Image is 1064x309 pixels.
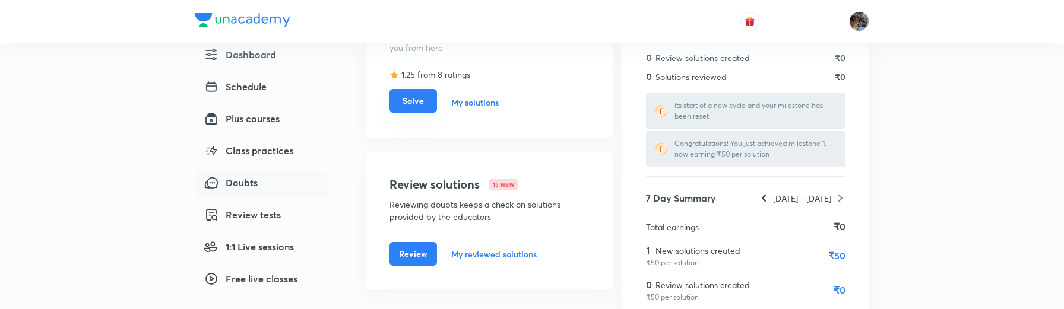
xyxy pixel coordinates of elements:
a: My solutions [451,96,499,109]
p: Review solutions created [655,52,750,64]
img: milestone [655,105,667,117]
p: Reviewing doubts keeps a check on solutions provided by the educators [389,198,589,223]
p: Review solutions created [655,279,750,291]
a: 1:1 Live sessions [195,235,328,262]
h5: ₹0 [834,283,845,297]
h6: ₹0 [835,52,845,64]
h5: 7 Day Summary [646,191,716,205]
a: Plus courses [195,107,328,134]
p: Its start of a new cycle and your milestone has been reset. [674,100,836,122]
a: Dashboard [195,43,328,70]
h6: ₹0 [835,71,845,83]
span: Class practices [204,144,293,158]
p: Solutions reviewed [655,71,727,83]
p: 1.25 from 8 ratings [401,68,470,81]
span: Dashboard [204,47,276,62]
a: Doubts [195,171,328,198]
span: Doubts [204,176,258,190]
p: ₹50 per solution [646,257,740,268]
p: ₹50 per solution [646,292,750,302]
a: Company Logo [195,13,290,30]
h5: 0 [646,69,653,84]
h6: 15 NEW [489,179,518,190]
p: Total earnings [646,221,699,233]
h5: 0 [646,278,653,292]
button: Solve [389,89,437,113]
span: Support [46,9,78,19]
span: Free live classes [204,272,297,286]
button: avatar [740,12,759,31]
h5: ₹0 [834,219,845,234]
h5: 0 [646,50,653,65]
img: milestone [655,143,667,155]
a: Class practices [195,139,328,166]
a: Review tests [195,203,328,230]
a: My reviewed solutions [451,248,537,260]
h4: Review solutions [389,176,480,193]
p: New solutions created [655,244,740,257]
p: [DATE] - [DATE] [773,192,831,205]
span: 1:1 Live sessions [204,240,294,254]
p: Congratulations! You just achieved milestone 1, now earning ₹50 per solution [674,138,836,160]
a: Free live classes [195,267,328,294]
a: Schedule [195,75,328,102]
span: Review tests [204,208,281,222]
h5: 1 [646,243,653,257]
h5: ₹50 [828,249,845,263]
img: Company Logo [195,13,290,27]
img: Chayan Mehta [849,11,869,31]
img: avatar [745,16,755,27]
button: Review [389,242,437,266]
span: Schedule [204,79,267,94]
span: Plus courses [204,112,280,126]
